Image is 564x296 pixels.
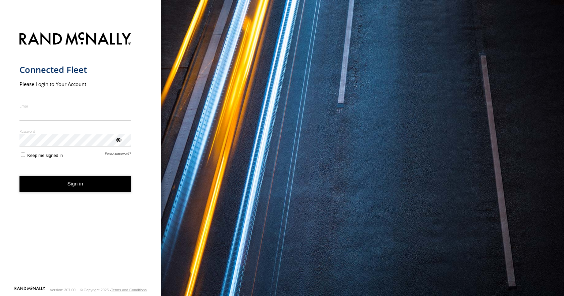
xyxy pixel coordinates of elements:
a: Forgot password? [105,152,131,158]
button: Sign in [19,176,131,192]
label: Email [19,103,131,109]
label: Password [19,129,131,134]
h2: Please Login to Your Account [19,81,131,87]
div: Version: 307.00 [50,288,76,292]
span: Keep me signed in [27,153,63,158]
input: Keep me signed in [21,153,25,157]
img: Rand McNally [19,31,131,48]
a: Visit our Website [14,287,45,293]
h1: Connected Fleet [19,64,131,75]
form: main [19,28,142,286]
div: ViewPassword [115,136,122,143]
div: © Copyright 2025 - [80,288,147,292]
a: Terms and Conditions [111,288,147,292]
